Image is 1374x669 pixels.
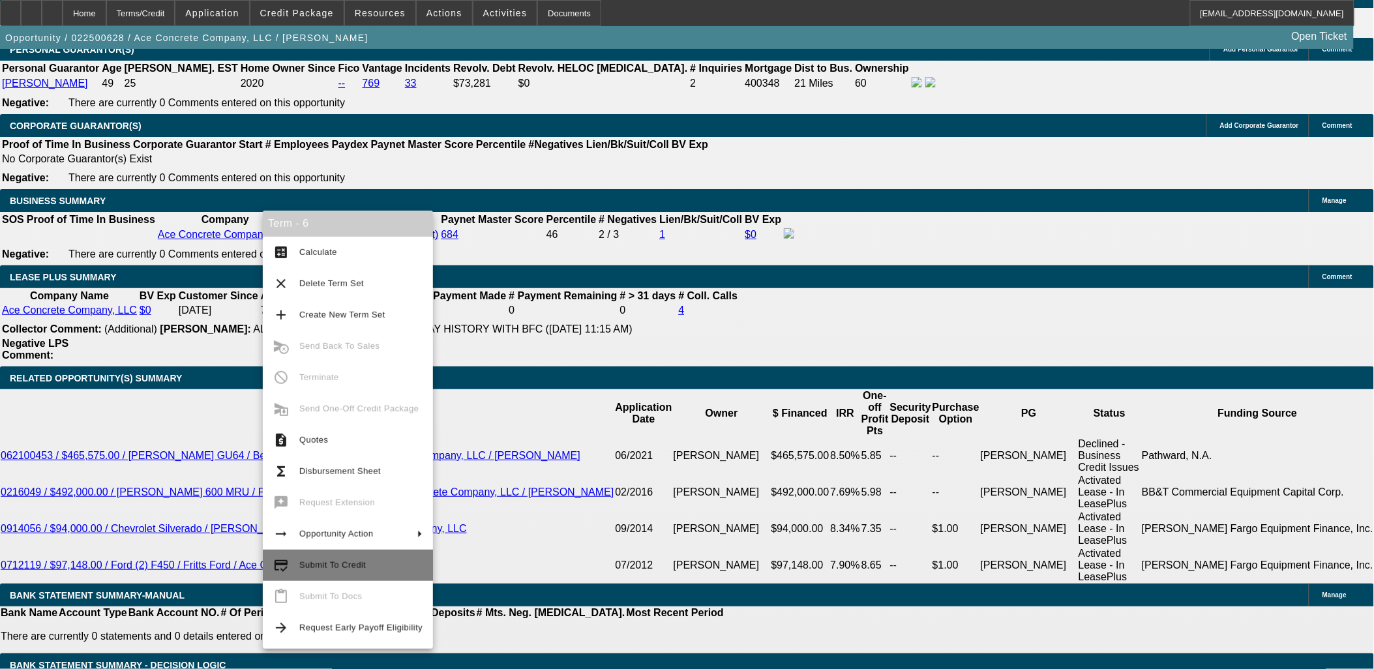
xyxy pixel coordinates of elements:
b: Negative: [2,248,49,260]
b: Dist to Bus. [795,63,853,74]
td: Pathward, N.A. [1141,438,1374,474]
td: Wells Fargo Equipment Finance, Inc. [1141,511,1374,547]
mat-icon: request_quote [273,432,289,448]
button: Actions [417,1,472,25]
b: Lien/Bk/Suit/Coll [586,139,669,150]
span: 2020 [241,78,264,89]
b: # Payment Remaining [509,290,617,301]
b: BV Exp [672,139,708,150]
td: Wells Fargo Equipment Finance, Inc. [1141,547,1374,584]
span: Activities [483,8,528,18]
mat-icon: clear [273,276,289,291]
td: $465,575.00 [771,438,830,474]
th: PG [980,389,1078,438]
a: Ace Concrete Company, LLC [158,229,293,240]
b: BV Exp [140,290,176,301]
td: [PERSON_NAME] [980,438,1078,474]
a: 0914056 / $94,000.00 / Chevrolet Silverado / [PERSON_NAME] Joliet / Ace Concrete Company, LLC [1,523,467,534]
mat-icon: add [273,307,289,323]
th: Proof of Time In Business [26,213,156,226]
span: Add Personal Guarantor [1223,46,1299,53]
td: [PERSON_NAME] [980,474,1078,511]
td: $97,148.00 [771,547,830,584]
td: 49 [101,76,122,91]
a: [PERSON_NAME] [2,78,88,89]
td: Activated Lease - In LeasePlus [1078,474,1141,511]
a: 769 [363,78,380,89]
span: Manage [1322,591,1347,599]
td: 7.90% [830,547,861,584]
td: [PERSON_NAME] [673,474,771,511]
div: 2 / 3 [599,229,657,241]
td: 25 [124,76,239,91]
td: Activated Lease - In LeasePlus [1078,511,1141,547]
td: 8.50% [830,438,861,474]
td: [PERSON_NAME] [980,547,1078,584]
td: 09/2014 [615,511,673,547]
td: 60 [854,76,910,91]
b: Revolv. Debt [453,63,516,74]
span: ALL 3 DEALS ARE ONE OFFS, NO PAY HISTORY WITH BFC ([DATE] 11:15 AM) [254,323,633,334]
a: 4 [679,305,685,316]
td: 07/2012 [615,547,673,584]
button: Resources [345,1,415,25]
b: Fico [338,63,360,74]
th: Account Type [58,606,128,619]
td: $94,000.00 [771,511,830,547]
span: Actions [426,8,462,18]
td: -- [889,511,932,547]
td: [PERSON_NAME] [980,511,1078,547]
p: There are currently 0 statements and 0 details entered on this opportunity [1,631,724,642]
img: linkedin-icon.png [925,77,936,87]
b: Company Name [30,290,109,301]
span: LEASE PLUS SUMMARY [10,272,117,282]
span: Manage [1322,197,1347,204]
th: Application Date [615,389,673,438]
th: SOS [1,213,25,226]
th: Owner [673,389,771,438]
span: (Additional) [104,323,157,334]
span: Request Early Payoff Eligibility [299,623,423,632]
span: RELATED OPPORTUNITY(S) SUMMARY [10,373,182,383]
a: 33 [405,78,417,89]
span: Delete Term Set [299,278,364,288]
b: Ownership [855,63,909,74]
b: Personal Guarantor [2,63,99,74]
button: Credit Package [250,1,344,25]
span: Comment [1322,122,1352,129]
a: $0 [745,229,756,240]
td: $0 [518,76,689,91]
b: Percentile [546,214,596,225]
span: There are currently 0 Comments entered on this opportunity [68,248,345,260]
span: There are currently 0 Comments entered on this opportunity [68,97,345,108]
td: Declined - Business Credit Issues [1078,438,1141,474]
b: Lien/Bk/Suit/Coll [659,214,742,225]
td: $73,281 [453,76,516,91]
a: Ace Concrete Company, LLC [2,305,137,316]
b: # Employees [265,139,329,150]
a: Open Ticket [1287,25,1352,48]
span: Credit Package [260,8,334,18]
b: # Negatives [599,214,657,225]
td: [PERSON_NAME] [673,547,771,584]
b: #Negatives [529,139,584,150]
a: 0712119 / $97,148.00 / Ford (2) F450 / Fritts Ford / Ace Concrete Company, LLC [1,559,374,571]
td: [PERSON_NAME] [673,511,771,547]
td: -- [889,474,932,511]
b: Corporate Guarantor [133,139,236,150]
span: Disbursement Sheet [299,466,381,476]
span: Submit To Credit [299,560,366,570]
b: Negative: [2,172,49,183]
mat-icon: credit_score [273,557,289,573]
div: Term - 6 [263,211,433,237]
mat-icon: arrow_forward [273,620,289,636]
b: [PERSON_NAME]: [160,323,251,334]
td: 21 Miles [794,76,854,91]
td: 0 [508,304,618,317]
span: Add Corporate Guarantor [1220,122,1299,129]
td: 02/2016 [615,474,673,511]
th: Security Deposit [889,389,932,438]
span: Opportunity Action [299,529,374,539]
span: Opportunity / 022500628 / Ace Concrete Company, LLC / [PERSON_NAME] [5,33,368,43]
td: 8.34% [830,511,861,547]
